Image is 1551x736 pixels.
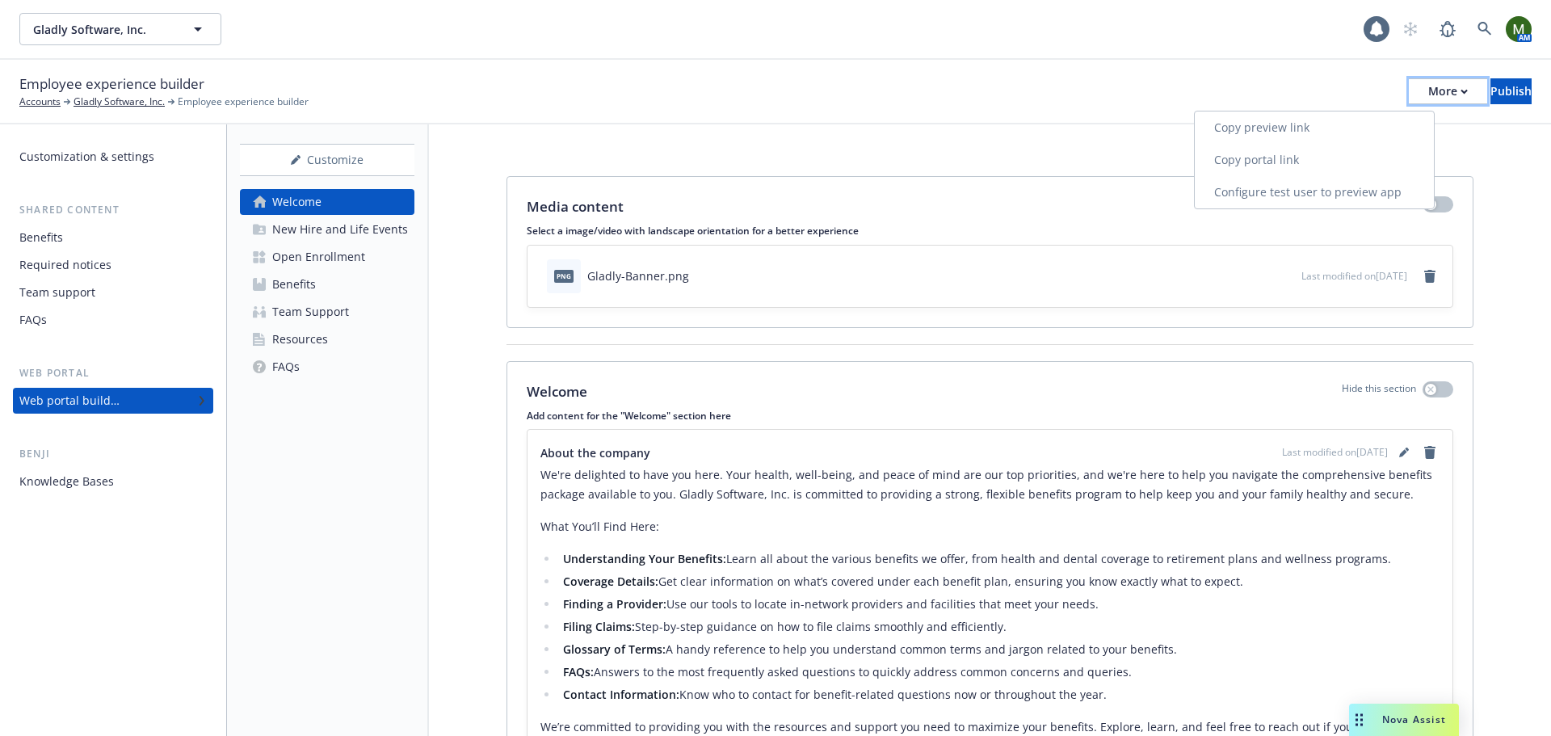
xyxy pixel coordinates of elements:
[1428,79,1468,103] div: More
[19,252,111,278] div: Required notices
[74,95,165,109] a: Gladly Software, Inc.
[1420,443,1440,462] a: remove
[240,299,414,325] a: Team Support
[19,388,120,414] div: Web portal builder
[13,446,213,462] div: Benji
[19,13,221,45] button: Gladly Software, Inc.
[563,619,635,634] strong: Filing Claims:
[558,685,1440,704] li: Know who to contact for benefit-related questions now or throughout the year.
[558,549,1440,569] li: Learn all about the various benefits we offer, from health and dental coverage to retirement plan...
[563,641,666,657] strong: Glossary of Terms:
[527,224,1453,238] p: Select a image/video with landscape orientation for a better experience
[13,469,213,494] a: Knowledge Bases
[13,280,213,305] a: Team support
[1431,13,1464,45] a: Report a Bug
[558,617,1440,637] li: Step-by-step guidance on how to file claims smoothly and efficiently.
[240,326,414,352] a: Resources
[19,95,61,109] a: Accounts
[13,144,213,170] a: Customization & settings
[240,354,414,380] a: FAQs
[13,365,213,381] div: Web portal
[1506,16,1532,42] img: photo
[272,189,322,215] div: Welcome
[240,271,414,297] a: Benefits
[527,196,624,217] p: Media content
[563,687,679,702] strong: Contact Information:
[1394,443,1414,462] a: editPencil
[1195,144,1434,176] a: Copy portal link
[1382,713,1446,726] span: Nova Assist
[1469,13,1501,45] a: Search
[1282,445,1388,460] span: Last modified on [DATE]
[240,144,414,176] button: Customize
[587,267,689,284] div: Gladly-Banner.png
[19,225,63,250] div: Benefits
[19,469,114,494] div: Knowledge Bases
[563,574,658,589] strong: Coverage Details:
[19,280,95,305] div: Team support
[558,595,1440,614] li: Use our tools to locate in-network providers and facilities that meet your needs.
[13,252,213,278] a: Required notices
[13,202,213,218] div: Shared content
[1342,381,1416,402] p: Hide this section
[272,326,328,352] div: Resources
[1280,267,1295,284] button: preview file
[1420,267,1440,286] a: remove
[1255,267,1267,284] button: download file
[240,189,414,215] a: Welcome
[272,217,408,242] div: New Hire and Life Events
[563,664,594,679] strong: FAQs:
[13,307,213,333] a: FAQs
[13,388,213,414] a: Web portal builder
[540,465,1440,504] p: We're delighted to have you here. Your health, well-being, and peace of mind are our top prioriti...
[554,270,574,282] span: png
[272,354,300,380] div: FAQs
[540,517,1440,536] p: What You’ll Find Here:
[33,21,173,38] span: Gladly Software, Inc.
[272,271,316,297] div: Benefits
[563,596,666,612] strong: Finding a Provider:
[178,95,309,109] span: Employee experience builder
[19,144,154,170] div: Customization & settings
[527,381,587,402] p: Welcome
[1301,269,1407,283] span: Last modified on [DATE]
[558,640,1440,659] li: A handy reference to help you understand common terms and jargon related to your benefits.
[1490,79,1532,103] div: Publish
[1490,78,1532,104] button: Publish
[527,409,1453,423] p: Add content for the "Welcome" section here
[1195,111,1434,144] a: Copy preview link
[1394,13,1427,45] a: Start snowing
[1195,176,1434,208] a: Configure test user to preview app
[240,244,414,270] a: Open Enrollment
[272,244,365,270] div: Open Enrollment
[1409,78,1487,104] button: More
[13,225,213,250] a: Benefits
[558,572,1440,591] li: Get clear information on what’s covered under each benefit plan, ensuring you know exactly what t...
[540,444,650,461] span: About the company
[558,662,1440,682] li: Answers to the most frequently asked questions to quickly address common concerns and queries.
[1349,704,1459,736] button: Nova Assist
[240,217,414,242] a: New Hire and Life Events
[19,74,204,95] span: Employee experience builder
[272,299,349,325] div: Team Support
[563,551,726,566] strong: Understanding Your Benefits:
[1349,704,1369,736] div: Drag to move
[19,307,47,333] div: FAQs
[240,145,414,175] div: Customize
